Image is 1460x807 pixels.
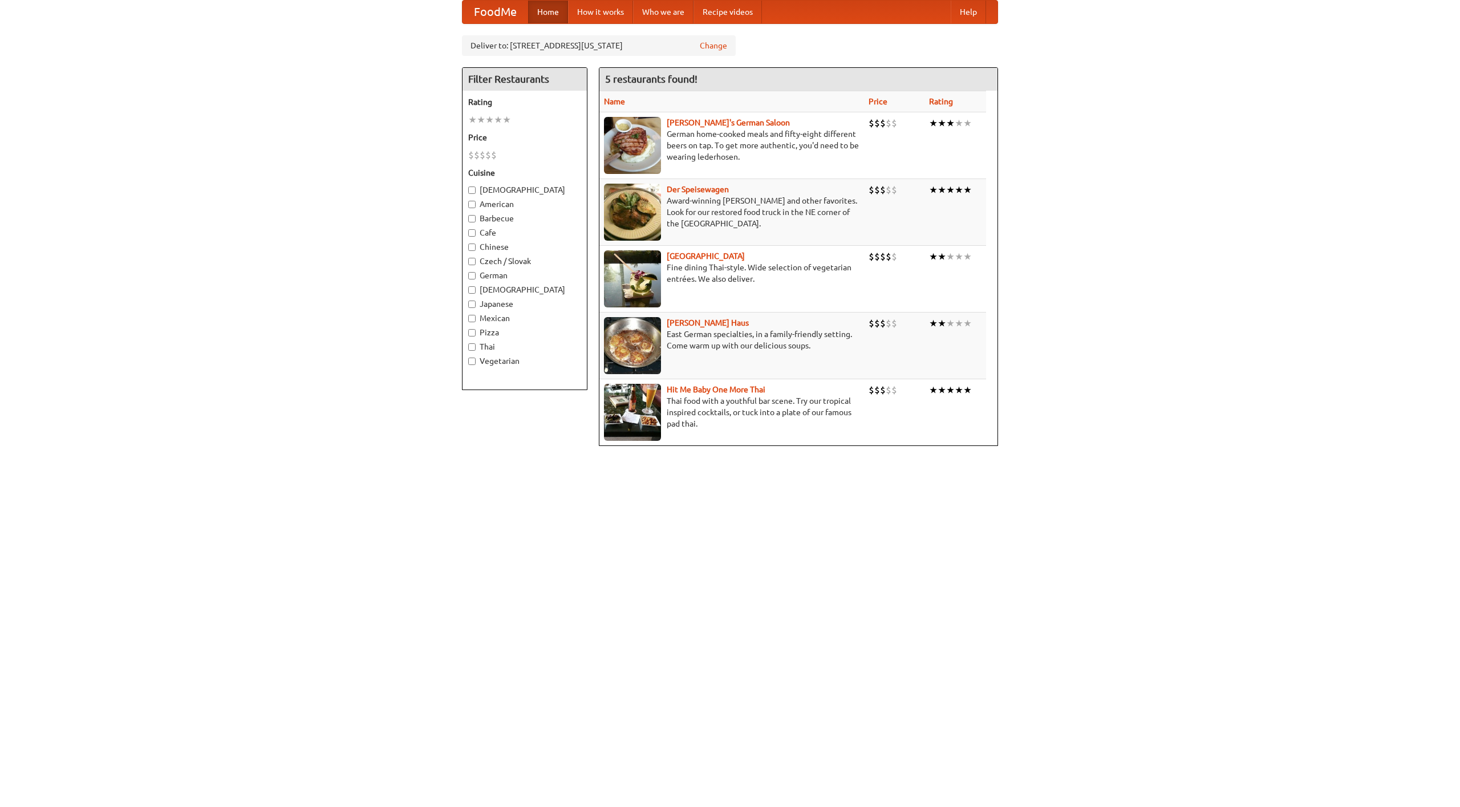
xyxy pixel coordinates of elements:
h5: Rating [468,96,581,108]
li: ★ [468,113,477,126]
li: ★ [485,113,494,126]
li: $ [886,117,891,129]
li: $ [869,384,874,396]
label: German [468,270,581,281]
a: Home [528,1,568,23]
li: $ [886,384,891,396]
li: ★ [929,384,938,396]
li: ★ [963,117,972,129]
input: Czech / Slovak [468,258,476,265]
a: Who we are [633,1,693,23]
label: Cafe [468,227,581,238]
li: ★ [946,250,955,263]
img: satay.jpg [604,250,661,307]
input: Chinese [468,244,476,251]
li: $ [880,184,886,196]
a: [PERSON_NAME]'s German Saloon [667,118,790,127]
li: $ [874,250,880,263]
label: [DEMOGRAPHIC_DATA] [468,284,581,295]
li: ★ [955,184,963,196]
li: $ [886,317,891,330]
p: Award-winning [PERSON_NAME] and other favorites. Look for our restored food truck in the NE corne... [604,195,859,229]
b: [GEOGRAPHIC_DATA] [667,252,745,261]
p: East German specialties, in a family-friendly setting. Come warm up with our delicious soups. [604,329,859,351]
li: ★ [946,117,955,129]
li: $ [485,149,491,161]
li: $ [480,149,485,161]
li: $ [869,117,874,129]
li: ★ [929,184,938,196]
li: $ [869,317,874,330]
li: ★ [502,113,511,126]
li: ★ [955,250,963,263]
li: $ [491,149,497,161]
input: Thai [468,343,476,351]
a: Hit Me Baby One More Thai [667,385,765,394]
label: Chinese [468,241,581,253]
img: esthers.jpg [604,117,661,174]
li: $ [474,149,480,161]
li: ★ [938,184,946,196]
li: ★ [963,250,972,263]
label: Czech / Slovak [468,256,581,267]
input: Japanese [468,301,476,308]
h4: Filter Restaurants [463,68,587,91]
li: ★ [963,317,972,330]
a: [PERSON_NAME] Haus [667,318,749,327]
input: Pizza [468,329,476,336]
img: speisewagen.jpg [604,184,661,241]
label: Pizza [468,327,581,338]
p: Fine dining Thai-style. Wide selection of vegetarian entrées. We also deliver. [604,262,859,285]
li: ★ [955,117,963,129]
li: $ [880,250,886,263]
li: ★ [955,317,963,330]
li: ★ [929,117,938,129]
li: $ [891,384,897,396]
img: kohlhaus.jpg [604,317,661,374]
li: ★ [929,317,938,330]
b: Der Speisewagen [667,185,729,194]
li: ★ [938,317,946,330]
input: Vegetarian [468,358,476,365]
li: ★ [938,384,946,396]
li: $ [880,317,886,330]
input: Cafe [468,229,476,237]
p: Thai food with a youthful bar scene. Try our tropical inspired cocktails, or tuck into a plate of... [604,395,859,429]
label: Thai [468,341,581,352]
input: [DEMOGRAPHIC_DATA] [468,286,476,294]
li: ★ [955,384,963,396]
li: $ [880,384,886,396]
li: ★ [494,113,502,126]
label: Mexican [468,313,581,324]
li: ★ [946,384,955,396]
ng-pluralize: 5 restaurants found! [605,74,697,84]
li: $ [874,117,880,129]
label: [DEMOGRAPHIC_DATA] [468,184,581,196]
li: ★ [946,317,955,330]
li: $ [891,250,897,263]
li: $ [869,250,874,263]
li: ★ [938,250,946,263]
label: Japanese [468,298,581,310]
h5: Price [468,132,581,143]
a: Name [604,97,625,106]
label: Barbecue [468,213,581,224]
li: ★ [938,117,946,129]
input: German [468,272,476,279]
li: $ [874,317,880,330]
input: Mexican [468,315,476,322]
li: ★ [477,113,485,126]
a: Price [869,97,887,106]
li: $ [869,184,874,196]
p: German home-cooked meals and fifty-eight different beers on tap. To get more authentic, you'd nee... [604,128,859,163]
li: ★ [963,384,972,396]
label: American [468,198,581,210]
li: ★ [929,250,938,263]
a: Help [951,1,986,23]
li: $ [468,149,474,161]
input: Barbecue [468,215,476,222]
a: Change [700,40,727,51]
